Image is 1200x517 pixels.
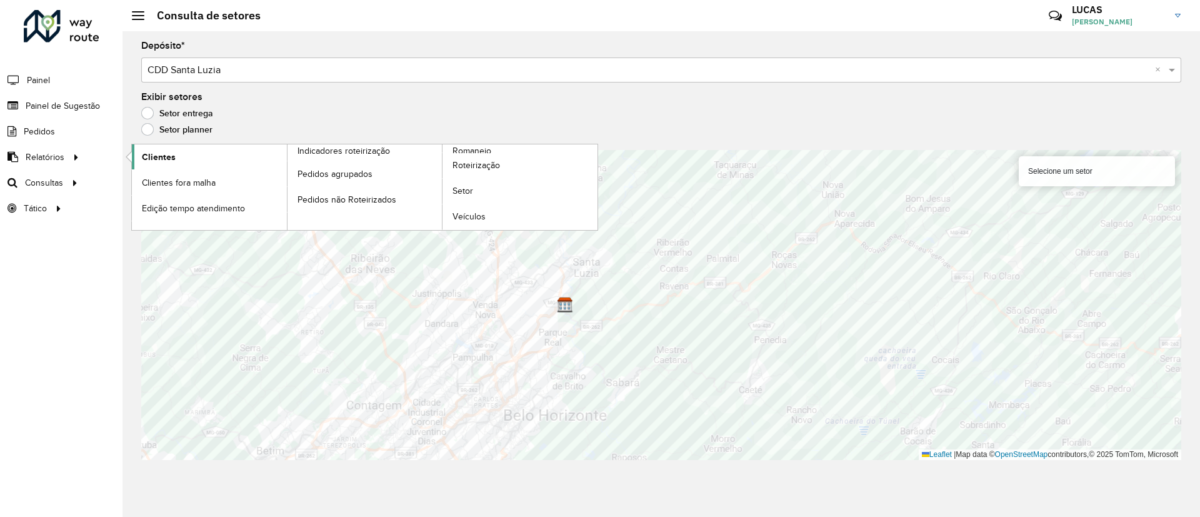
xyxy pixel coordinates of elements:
label: Exibir setores [141,89,202,104]
a: Roteirização [442,153,597,178]
span: Clientes [142,151,176,164]
a: Contato Rápido [1042,3,1069,29]
a: Pedidos não Roteirizados [287,187,442,212]
a: Romaneio [287,144,598,230]
a: Pedidos agrupados [287,161,442,186]
a: Edição tempo atendimento [132,196,287,221]
a: Clientes fora malha [132,170,287,195]
span: Veículos [452,210,486,223]
a: Indicadores roteirização [132,144,442,230]
div: Selecione um setor [1019,156,1175,186]
a: OpenStreetMap [995,450,1048,459]
span: Edição tempo atendimento [142,202,245,215]
div: Map data © contributors,© 2025 TomTom, Microsoft [919,449,1181,460]
span: Relatórios [26,151,64,164]
span: Indicadores roteirização [297,144,390,158]
span: Consultas [25,176,63,189]
a: Leaflet [922,450,952,459]
span: Pedidos não Roteirizados [297,193,396,206]
span: Roteirização [452,159,500,172]
span: Clear all [1155,63,1166,78]
span: Painel [27,74,50,87]
h2: Consulta de setores [144,9,261,23]
span: Clientes fora malha [142,176,216,189]
span: | [954,450,956,459]
span: Romaneio [452,144,491,158]
a: Clientes [132,144,287,169]
span: Setor [452,184,473,198]
label: Setor planner [141,123,212,136]
span: Tático [24,202,47,215]
span: Pedidos [24,125,55,138]
label: Setor entrega [141,107,213,119]
label: Depósito [141,38,185,53]
span: Painel de Sugestão [26,99,100,113]
span: [PERSON_NAME] [1072,16,1166,28]
a: Setor [442,179,597,204]
span: Pedidos agrupados [297,168,372,181]
h3: LUCAS [1072,4,1166,16]
a: Veículos [442,204,597,229]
